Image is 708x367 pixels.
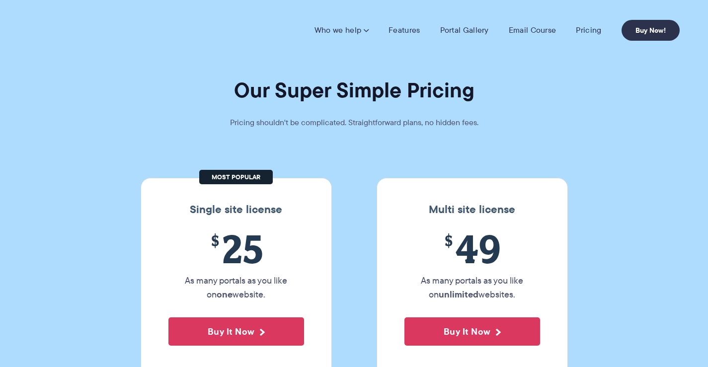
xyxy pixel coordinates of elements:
[168,317,304,346] button: Buy It Now
[217,288,233,301] strong: one
[151,203,321,216] h3: Single site license
[509,25,556,35] a: Email Course
[205,116,503,130] p: Pricing shouldn't be complicated. Straightforward plans, no hidden fees.
[440,25,489,35] a: Portal Gallery
[387,203,557,216] h3: Multi site license
[168,226,304,271] span: 25
[168,274,304,301] p: As many portals as you like on website.
[315,25,369,35] a: Who we help
[389,25,420,35] a: Features
[576,25,601,35] a: Pricing
[404,226,540,271] span: 49
[404,317,540,346] button: Buy It Now
[439,288,478,301] strong: unlimited
[404,274,540,301] p: As many portals as you like on websites.
[622,20,680,41] a: Buy Now!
